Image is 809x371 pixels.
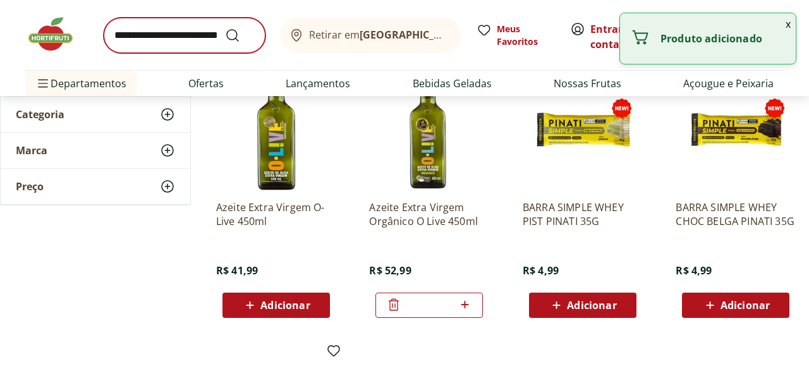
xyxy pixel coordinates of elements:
span: Preço [16,180,44,193]
a: Ofertas [188,76,224,91]
button: Adicionar [529,293,636,318]
button: Menu [35,68,51,99]
a: BARRA SIMPLE WHEY CHOC BELGA PINATI 35G [676,200,796,228]
a: Criar conta [590,22,660,51]
span: Marca [16,144,47,157]
a: Nossas Frutas [554,76,621,91]
span: Retirar em [309,29,449,40]
button: Marca [1,133,190,168]
a: Entrar [590,22,623,36]
span: R$ 41,99 [216,264,258,277]
img: Hortifruti [25,15,88,53]
span: Adicionar [260,300,310,310]
img: Azeite Extra Virgem Orgânico O Live 450ml [369,70,489,190]
span: ou [590,21,647,52]
span: R$ 4,99 [523,264,559,277]
button: Preço [1,169,190,204]
button: Fechar notificação [781,13,796,35]
a: BARRA SIMPLE WHEY PIST PINATI 35G [523,200,643,228]
button: Adicionar [682,293,789,318]
img: BARRA SIMPLE WHEY CHOC BELGA PINATI 35G [676,70,796,190]
button: Categoria [1,97,190,132]
button: Submit Search [225,28,255,43]
span: Departamentos [35,68,126,99]
img: Azeite Extra Virgem O-Live 450ml [216,70,336,190]
a: Azeite Extra Virgem O-Live 450ml [216,200,336,228]
button: Retirar em[GEOGRAPHIC_DATA]/[GEOGRAPHIC_DATA] [281,18,461,53]
span: Meus Favoritos [497,23,555,48]
a: Azeite Extra Virgem Orgânico O Live 450ml [369,200,489,228]
p: Produto adicionado [660,32,786,45]
b: [GEOGRAPHIC_DATA]/[GEOGRAPHIC_DATA] [360,28,573,42]
button: Adicionar [222,293,330,318]
span: R$ 52,99 [369,264,411,277]
a: Meus Favoritos [477,23,555,48]
input: search [104,18,265,53]
span: Categoria [16,108,64,121]
a: Açougue e Peixaria [683,76,774,91]
a: Bebidas Geladas [413,76,492,91]
span: Adicionar [567,300,616,310]
img: BARRA SIMPLE WHEY PIST PINATI 35G [523,70,643,190]
a: Lançamentos [286,76,350,91]
span: R$ 4,99 [676,264,712,277]
span: Adicionar [721,300,770,310]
